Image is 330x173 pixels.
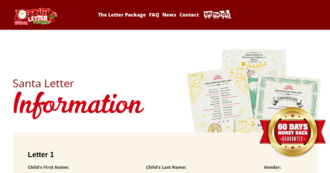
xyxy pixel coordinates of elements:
a: News [161,11,177,18]
img: Money Back Guarantee [259,107,326,158]
label: Child's First Name: [28,164,69,170]
a: FAQ [148,11,160,18]
label: Gender: [264,164,281,170]
h1: Information [13,89,317,123]
h2: Letter 1 [28,150,302,159]
h2: Santa Letter [13,78,317,89]
label: Child's Last Name: [146,164,186,170]
img: Santa Letter Logo [13,8,58,25]
a: Contact [179,11,200,18]
a: The Letter Package [97,11,147,18]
